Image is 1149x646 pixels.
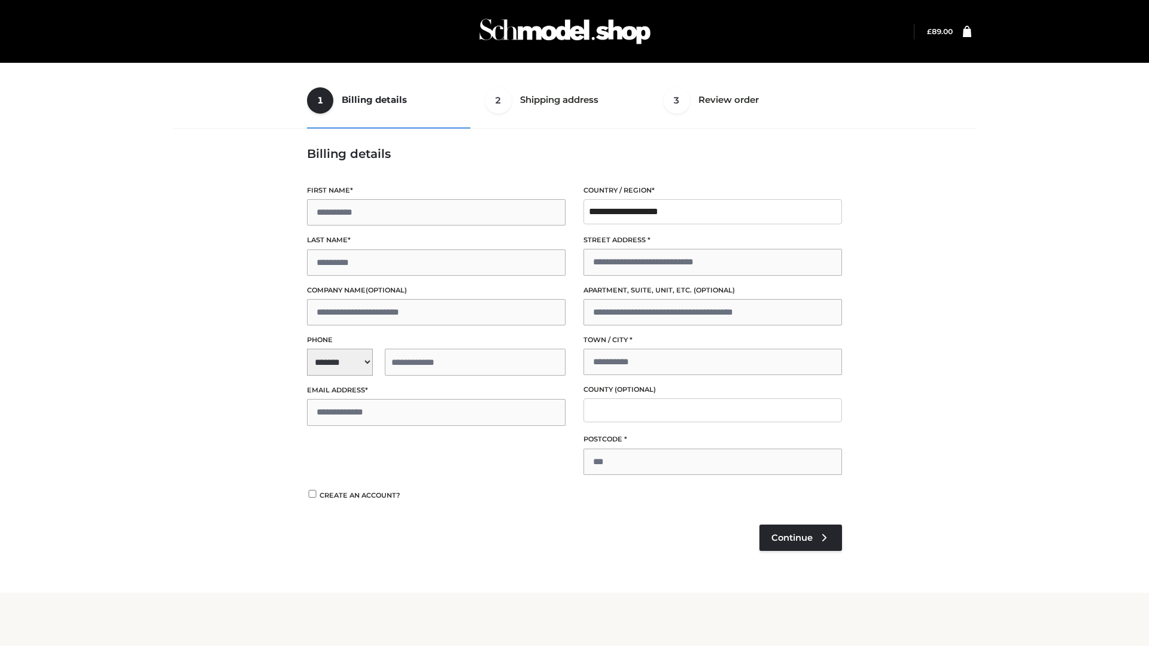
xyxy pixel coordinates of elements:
[475,8,655,55] img: Schmodel Admin 964
[307,185,566,196] label: First name
[307,385,566,396] label: Email address
[583,384,842,395] label: County
[771,532,813,543] span: Continue
[694,286,735,294] span: (optional)
[583,334,842,346] label: Town / City
[583,234,842,246] label: Street address
[307,234,566,246] label: Last name
[307,334,566,346] label: Phone
[583,185,842,196] label: Country / Region
[320,491,400,499] span: Create an account?
[759,525,842,551] a: Continue
[307,147,842,161] h3: Billing details
[366,286,407,294] span: (optional)
[583,434,842,445] label: Postcode
[615,385,656,394] span: (optional)
[927,27,953,36] bdi: 89.00
[307,490,318,498] input: Create an account?
[307,285,566,296] label: Company name
[927,27,932,36] span: £
[583,285,842,296] label: Apartment, suite, unit, etc.
[927,27,953,36] a: £89.00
